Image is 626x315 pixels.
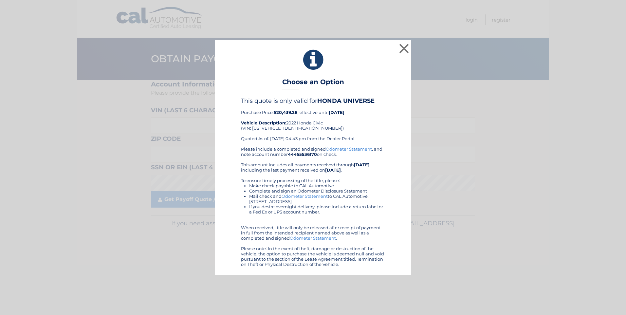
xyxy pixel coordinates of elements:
[282,194,328,199] a: Odometer Statement
[397,42,411,55] button: ×
[249,188,385,194] li: Complete and sign an Odometer Disclosure Statement
[241,146,385,267] div: Please include a completed and signed , and note account number on check. This amount includes al...
[249,194,385,204] li: Mail check and to CAL Automotive, [STREET_ADDRESS]
[317,97,375,104] b: HONDA UNIVERSE
[290,235,336,241] a: Odometer Statement
[354,162,370,167] b: [DATE]
[329,110,344,115] b: [DATE]
[274,110,298,115] b: $20,439.28
[249,204,385,214] li: If you desire overnight delivery, please include a return label or a Fed Ex or UPS account number.
[241,120,286,125] strong: Vehicle Description:
[288,152,317,157] b: 44455536170
[241,97,385,146] div: Purchase Price: , effective until 2022 Honda Civic (VIN: [US_VEHICLE_IDENTIFICATION_NUMBER]) Quot...
[241,97,385,104] h4: This quote is only valid for
[249,183,385,188] li: Make check payable to CAL Automotive
[326,146,372,152] a: Odometer Statement
[282,78,344,89] h3: Choose an Option
[325,167,341,173] b: [DATE]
